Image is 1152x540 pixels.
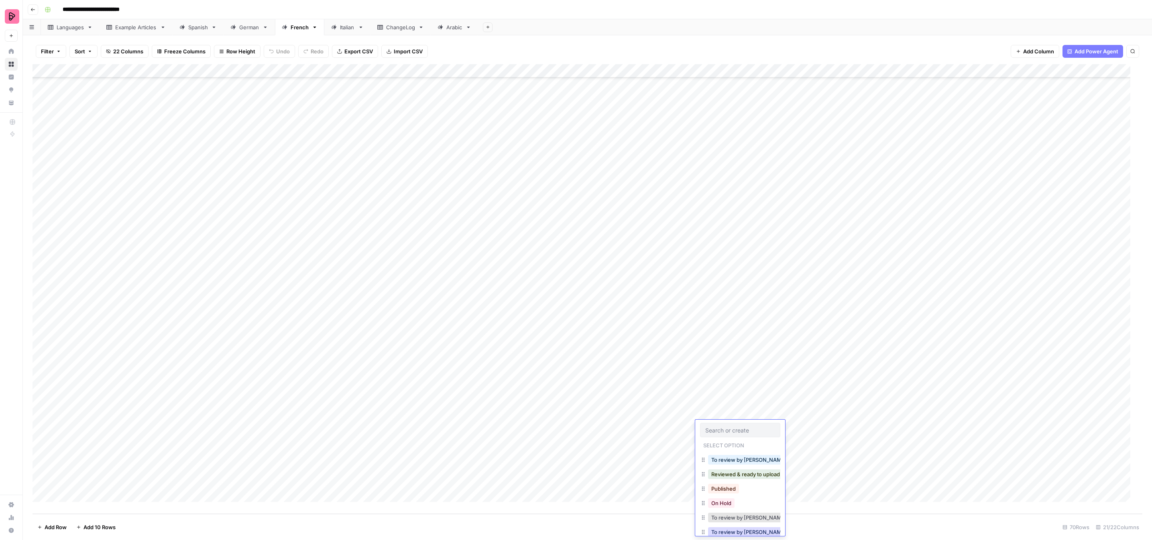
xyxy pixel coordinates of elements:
button: Redo [298,45,329,58]
div: French [291,23,309,31]
button: Sort [69,45,98,58]
span: Add Row [45,523,67,531]
a: Settings [5,498,18,511]
a: French [275,19,324,35]
div: German [239,23,259,31]
div: Published [700,482,780,497]
span: Row Height [226,47,255,55]
a: Opportunities [5,83,18,96]
p: Select option [700,440,747,449]
button: Undo [264,45,295,58]
input: Search or create [705,426,775,434]
button: To review by [PERSON_NAME] [708,513,790,522]
button: 22 Columns [101,45,149,58]
button: Workspace: Preply [5,6,18,26]
a: Home [5,45,18,58]
a: Usage [5,511,18,524]
span: Freeze Columns [164,47,206,55]
span: Import CSV [394,47,423,55]
span: Undo [276,47,290,55]
div: Arabic [446,23,462,31]
span: Redo [311,47,324,55]
button: Published [708,484,739,493]
span: Add 10 Rows [83,523,116,531]
a: Browse [5,58,18,71]
button: Add 10 Rows [71,521,120,534]
button: Add Column [1011,45,1059,58]
button: Filter [36,45,66,58]
a: German [224,19,275,35]
div: 21/22 Columns [1093,521,1142,534]
div: On Hold [700,497,780,511]
span: Add Column [1023,47,1054,55]
div: To review by [PERSON_NAME] [700,526,780,540]
a: Your Data [5,96,18,109]
span: Sort [75,47,85,55]
div: 70 Rows [1059,521,1093,534]
span: Add Power Agent [1075,47,1118,55]
div: ChangeLog [386,23,415,31]
button: Freeze Columns [152,45,211,58]
button: Help + Support [5,524,18,537]
button: Add Row [33,521,71,534]
a: ChangeLog [370,19,431,35]
button: Row Height [214,45,261,58]
button: To review by [PERSON_NAME] [708,455,790,465]
a: Example Articles [100,19,173,35]
a: Spanish [173,19,224,35]
div: Languages [57,23,84,31]
button: Import CSV [381,45,428,58]
div: Italian [340,23,355,31]
div: Spanish [188,23,208,31]
span: Filter [41,47,54,55]
div: Reviewed & ready to upload [700,468,780,482]
a: Arabic [431,19,478,35]
a: Italian [324,19,370,35]
button: Add Power Agent [1062,45,1123,58]
div: To review by [PERSON_NAME] [700,511,780,526]
img: Preply Logo [5,9,19,24]
button: Reviewed & ready to upload [708,469,783,479]
button: To review by [PERSON_NAME] [708,527,790,537]
a: Insights [5,71,18,83]
span: Export CSV [344,47,373,55]
button: On Hold [708,498,735,508]
div: Example Articles [115,23,157,31]
span: 22 Columns [113,47,143,55]
button: Export CSV [332,45,378,58]
a: Languages [41,19,100,35]
div: To review by [PERSON_NAME] [700,453,780,468]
